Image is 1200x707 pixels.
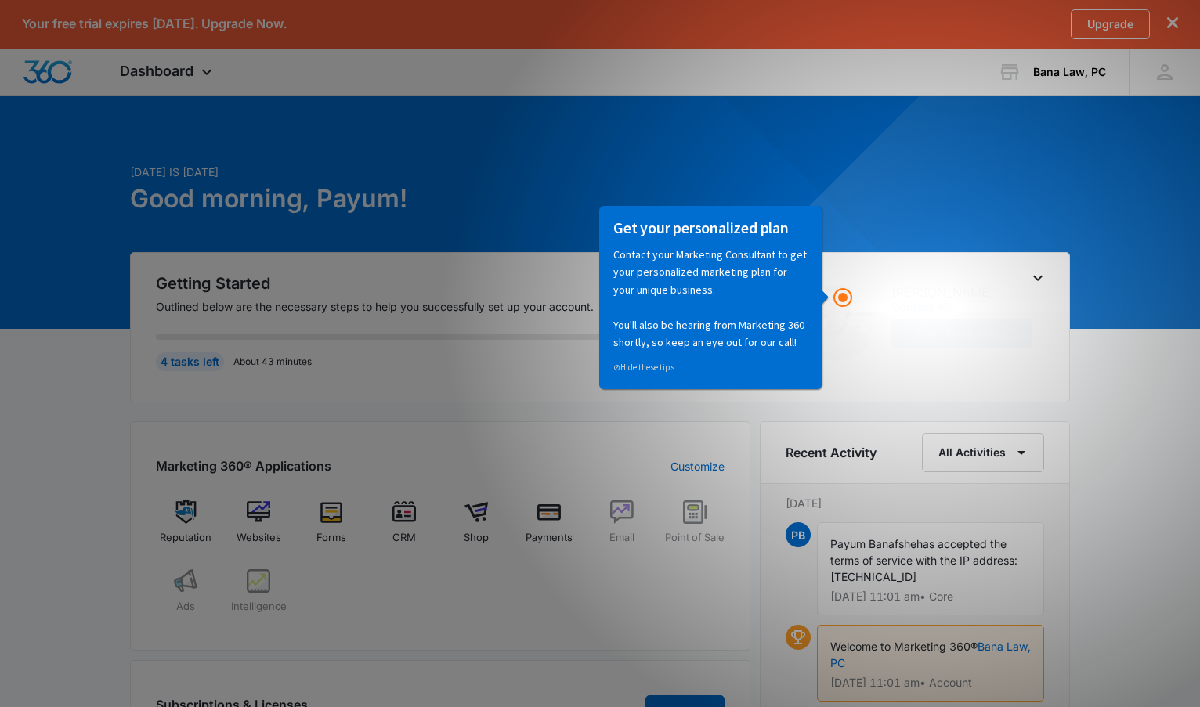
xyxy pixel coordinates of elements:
p: About 43 minutes [233,355,312,369]
div: 4 tasks left [156,352,224,371]
a: Email [592,500,652,557]
button: View Plans & Pricing [891,319,1032,348]
span: Email [609,530,634,546]
a: Point of Sale [664,500,725,557]
span: Shop [464,530,489,546]
h2: Getting Started [156,272,740,295]
a: Forms [302,500,362,557]
a: Intelligence [229,569,289,626]
div: account name [1033,66,1106,78]
p: [DATE] 11:01 am • Account [830,677,1031,688]
span: Ads [176,599,195,615]
p: [DATE] [786,495,1044,511]
span: Point of Sale [665,530,725,546]
a: Shop [446,500,507,557]
h3: Get your personalized plan [16,12,211,32]
p: [PERSON_NAME] [891,283,994,301]
p: Your free trial expires [DATE]. Upgrade Now. [22,16,287,31]
a: Websites [229,500,289,557]
h6: Recent Activity [786,443,877,462]
span: CRM [392,530,416,546]
h1: Good morning, Payum! [130,180,750,218]
a: Hide these tips [16,156,78,167]
span: has accepted the terms of service with the IP address: [830,537,1017,567]
button: Contact Me [891,301,953,312]
p: [DATE] 11:01 am • Core [830,591,1031,602]
span: Dashboard [120,63,193,79]
a: Reputation [156,500,216,557]
span: PB [786,522,811,547]
span: Payments [526,530,573,546]
a: Payments [519,500,580,557]
button: dismiss this dialog [1167,16,1178,31]
img: Your Marketing Consultant Team [797,283,876,361]
h2: Marketing 360® Applications [156,456,331,475]
div: Dashboard [96,49,240,95]
p: [DATE] is [DATE] [130,164,750,180]
span: Welcome to Marketing 360® [830,640,978,653]
a: CRM [374,500,434,557]
button: Toggle Collapse [1028,269,1047,287]
p: Contact your Marketing Consultant to get your personalized marketing plan for your unique busines... [16,40,211,145]
a: Ads [156,569,216,626]
span: Reputation [160,530,211,546]
button: All Activities [922,433,1044,472]
p: Outlined below are the necessary steps to help you successfully set up your account. [156,298,740,315]
span: Intelligence [231,599,287,615]
span: Websites [237,530,281,546]
span: Payum Banafshe [830,537,916,550]
a: Upgrade [1071,9,1150,39]
span: ⊘ [16,156,23,167]
a: Customize [670,458,725,474]
span: Forms [316,530,346,546]
span: [TECHNICAL_ID] [830,570,916,583]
